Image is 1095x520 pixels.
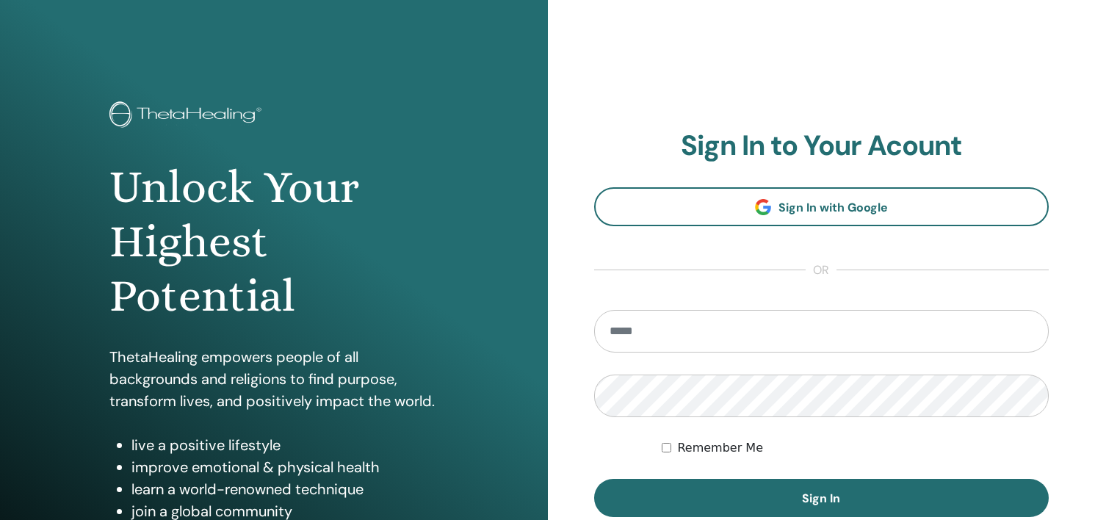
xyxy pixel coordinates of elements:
[662,439,1049,457] div: Keep me authenticated indefinitely or until I manually logout
[778,200,888,215] span: Sign In with Google
[594,479,1049,517] button: Sign In
[109,346,438,412] p: ThetaHealing empowers people of all backgrounds and religions to find purpose, transform lives, a...
[802,491,840,506] span: Sign In
[109,160,438,324] h1: Unlock Your Highest Potential
[131,456,438,478] li: improve emotional & physical health
[806,261,836,279] span: or
[594,129,1049,163] h2: Sign In to Your Acount
[131,478,438,500] li: learn a world-renowned technique
[677,439,763,457] label: Remember Me
[131,434,438,456] li: live a positive lifestyle
[594,187,1049,226] a: Sign In with Google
